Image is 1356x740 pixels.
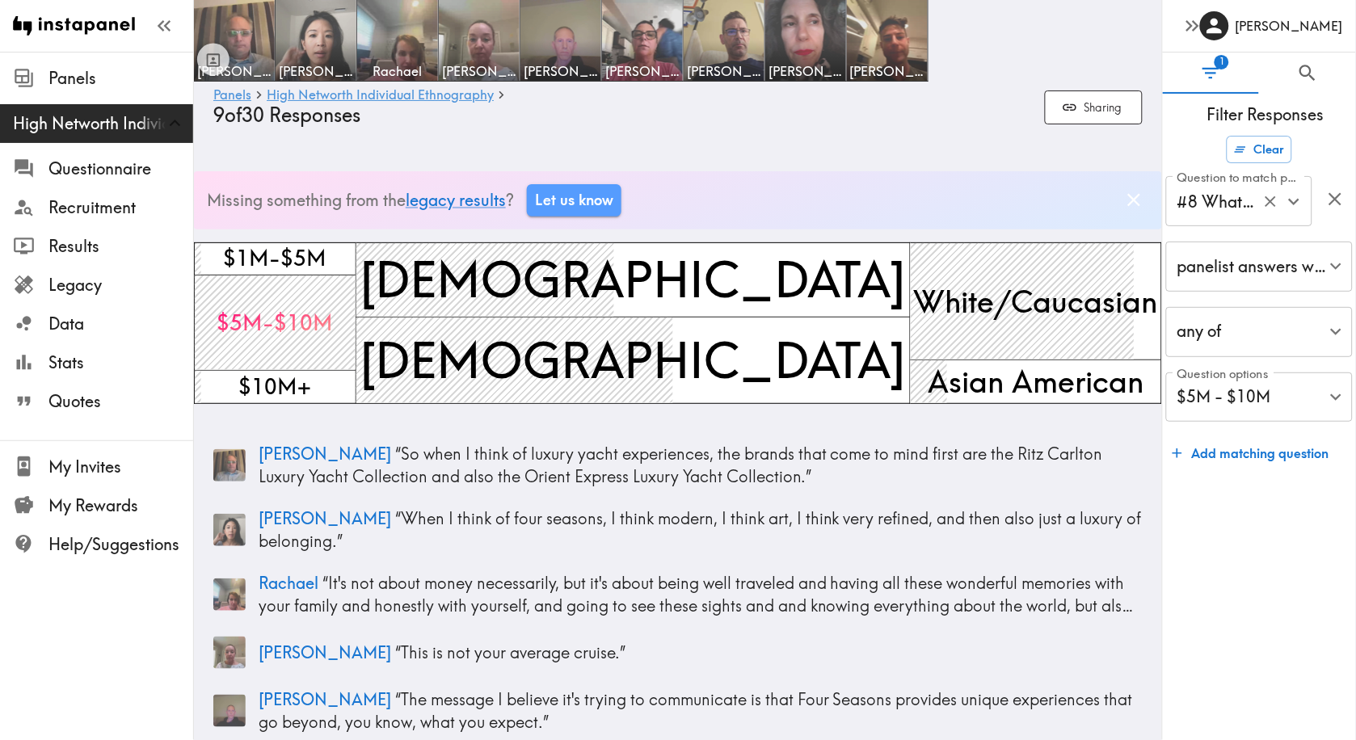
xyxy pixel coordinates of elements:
span: Results [48,235,193,258]
button: Sharing [1045,90,1143,125]
button: Dismiss banner [1119,185,1149,215]
button: Clear [1258,189,1283,214]
span: [PERSON_NAME] [442,62,516,80]
div: any of [1166,307,1353,357]
span: Questionnaire [48,158,193,180]
a: Panelist thumbnailRachael “It's not about money necessarily, but it's about being well traveled a... [213,566,1143,624]
span: My Invites [48,456,193,478]
img: Panelist thumbnail [213,449,246,481]
span: White/Caucasian [911,277,1161,326]
button: Filter Responses [1163,53,1260,94]
label: Question options [1177,365,1269,383]
span: 1 [1215,55,1229,69]
span: [PERSON_NAME] [850,62,924,80]
span: [DEMOGRAPHIC_DATA] [356,323,910,397]
span: [PERSON_NAME] [197,62,272,80]
label: Question to match panelists on [1177,169,1304,187]
span: $10M+ [236,368,315,406]
span: Asian American [925,357,1148,406]
div: panelist answers with [1166,242,1353,292]
span: Help/Suggestions [48,533,193,556]
span: 9 [213,103,225,127]
button: Toggle between responses and questions [197,44,230,76]
p: “ This is not your average cruise. ” [259,641,1143,664]
span: [DEMOGRAPHIC_DATA] [356,242,910,317]
span: 30 Responses [242,103,360,127]
span: Legacy [48,274,193,296]
p: “ The message I believe it's trying to communicate is that Four Seasons provides unique experienc... [259,688,1143,734]
a: Panelist thumbnail[PERSON_NAME] “The message I believe it's trying to communicate is that Four Se... [213,682,1143,740]
h6: [PERSON_NAME] [1236,17,1343,35]
p: “ It's not about money necessarily, but it's about being well traveled and having all these wonde... [259,572,1143,617]
span: of [213,103,242,127]
span: $1M-$5M [221,240,331,277]
span: Panels [48,67,193,90]
span: [PERSON_NAME] [279,62,353,80]
span: [PERSON_NAME] [259,444,391,464]
img: Panelist thumbnail [213,695,246,727]
span: [PERSON_NAME] [259,689,391,709]
span: Filter Responses [1176,103,1356,126]
span: [PERSON_NAME] [524,62,598,80]
button: Clear all filters [1227,136,1292,163]
a: Panels [213,88,251,103]
a: High Networth Individual Ethnography [267,88,494,103]
button: Add matching question [1166,437,1336,469]
span: [PERSON_NAME] [769,62,843,80]
p: “ When I think of four seasons, I think modern, I think art, I think very refined, and then also ... [259,507,1143,553]
span: Quotes [48,390,193,413]
a: Let us know [527,184,621,217]
a: Panelist thumbnail[PERSON_NAME] “This is not your average cruise.” [213,630,1143,675]
span: [PERSON_NAME] [259,642,391,662]
span: Data [48,313,193,335]
span: Search [1297,62,1319,84]
p: Missing something from the ? [207,189,514,212]
img: Panelist thumbnail [213,514,246,546]
span: Rachael [259,573,318,593]
img: Panelist thumbnail [213,578,246,611]
span: Recruitment [48,196,193,219]
span: [PERSON_NAME] [687,62,761,80]
span: High Networth Individual Ethnography [13,112,193,135]
a: Panelist thumbnail[PERSON_NAME] “So when I think of luxury yacht experiences, the brands that com... [213,436,1143,494]
span: My Rewards [48,494,193,517]
span: [PERSON_NAME] [259,508,391,528]
button: Open [1282,189,1307,214]
div: $5M - $10M [1166,372,1353,423]
p: “ So when I think of luxury yacht experiences, the brands that come to mind first are the Ritz Ca... [259,443,1143,488]
span: Rachael [360,62,435,80]
span: $5M-$10M [214,305,337,342]
span: Stats [48,351,193,374]
a: Panelist thumbnail[PERSON_NAME] “When I think of four seasons, I think modern, I think art, I thi... [213,501,1143,559]
img: Panelist thumbnail [213,637,246,669]
a: legacy results [406,190,506,210]
span: [PERSON_NAME] [605,62,680,80]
